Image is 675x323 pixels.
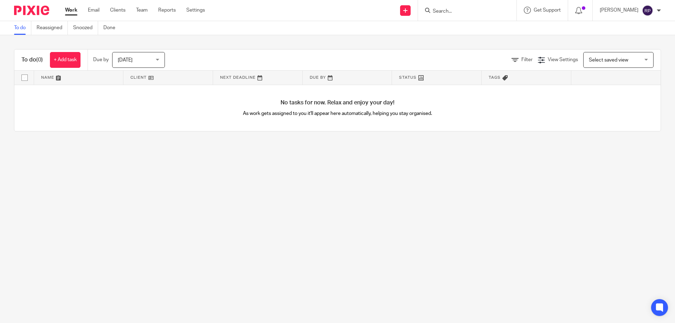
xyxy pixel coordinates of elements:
input: Search [432,8,495,15]
a: Snoozed [73,21,98,35]
a: Reassigned [37,21,68,35]
a: Settings [186,7,205,14]
span: Select saved view [589,58,628,63]
a: Work [65,7,77,14]
a: Email [88,7,99,14]
a: + Add task [50,52,81,68]
h4: No tasks for now. Relax and enjoy your day! [14,99,661,106]
span: Tags [489,76,501,79]
span: [DATE] [118,58,133,63]
h1: To do [21,56,43,64]
a: Done [103,21,121,35]
a: Clients [110,7,126,14]
p: Due by [93,56,109,63]
p: As work gets assigned to you it'll appear here automatically, helping you stay organised. [176,110,499,117]
a: Team [136,7,148,14]
span: (0) [36,57,43,63]
img: svg%3E [642,5,653,16]
p: [PERSON_NAME] [600,7,638,14]
a: To do [14,21,31,35]
span: Get Support [534,8,561,13]
img: Pixie [14,6,49,15]
a: Reports [158,7,176,14]
span: Filter [521,57,533,62]
span: View Settings [548,57,578,62]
